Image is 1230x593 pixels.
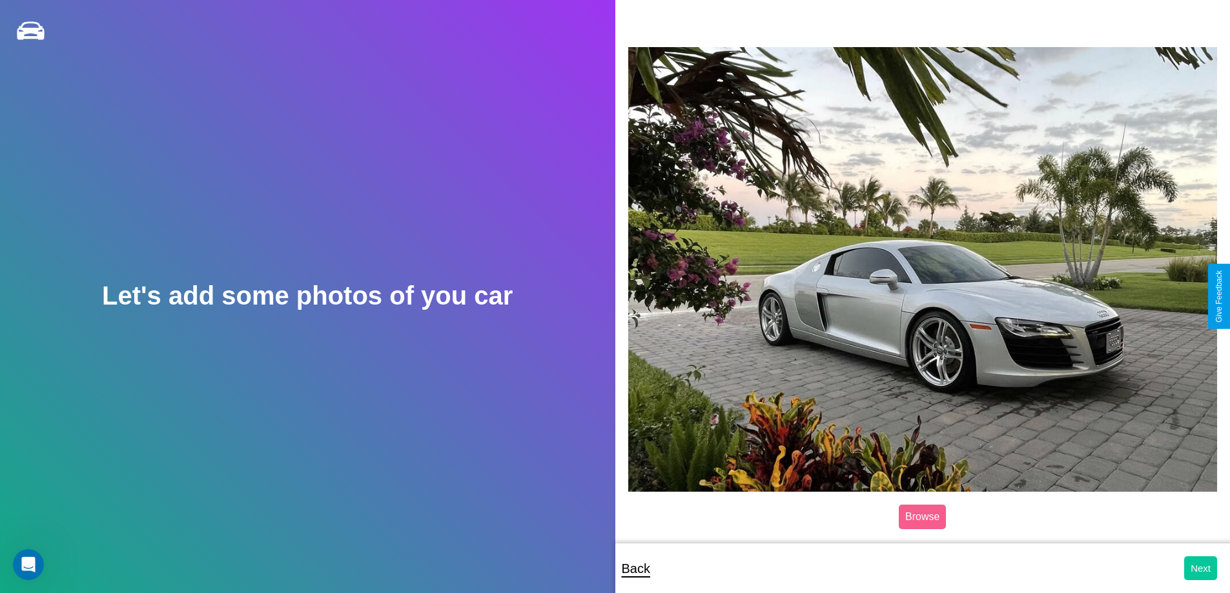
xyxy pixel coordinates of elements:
[13,549,44,580] iframe: Intercom live chat
[628,47,1218,491] img: posted
[1184,556,1217,580] button: Next
[1215,270,1224,323] div: Give Feedback
[102,281,513,310] h2: Let's add some photos of you car
[899,505,946,529] label: Browse
[622,557,650,580] p: Back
